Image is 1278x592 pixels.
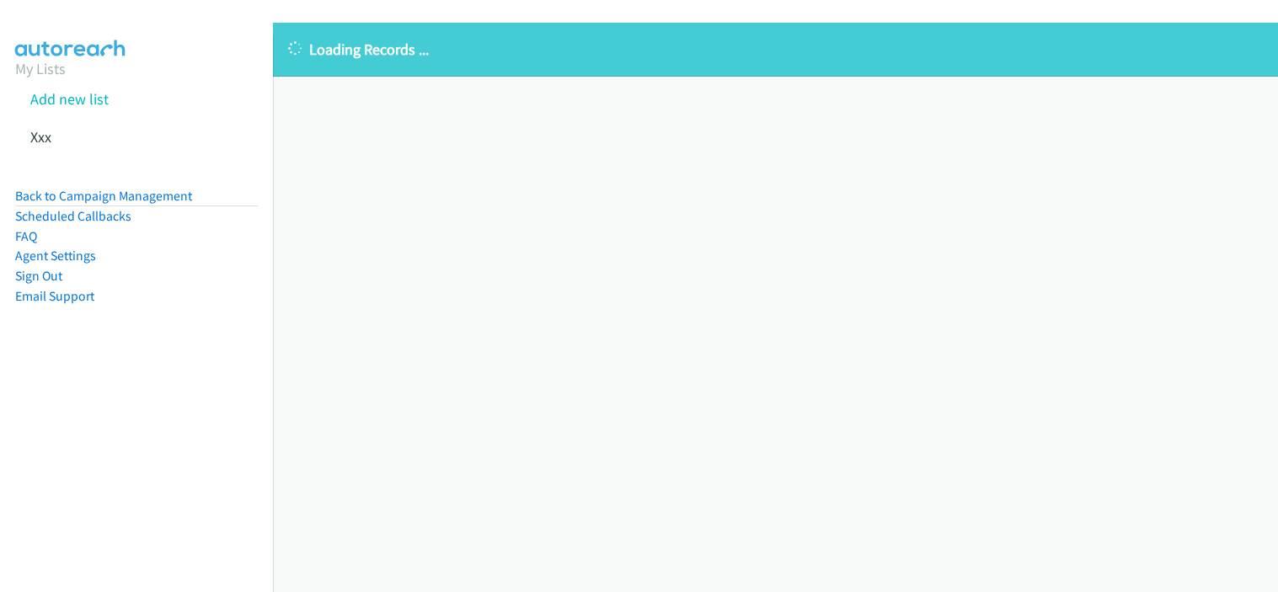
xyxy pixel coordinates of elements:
a: Agent Settings [15,248,96,264]
a: FAQ [15,228,37,244]
a: Scheduled Callbacks [15,208,131,224]
a: Back to Campaign Management [15,188,192,204]
a: Add new list [30,89,109,109]
a: Xxx [30,127,51,147]
p: Loading Records ... [288,38,1263,61]
a: Email Support [15,288,94,304]
a: My Lists [15,59,66,78]
a: Sign Out [15,268,62,284]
